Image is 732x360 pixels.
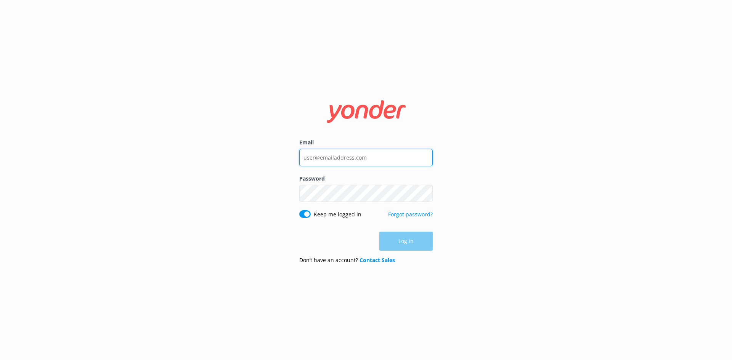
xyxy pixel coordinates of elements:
[360,256,395,264] a: Contact Sales
[417,186,433,201] button: Show password
[299,256,395,264] p: Don’t have an account?
[388,211,433,218] a: Forgot password?
[314,210,361,219] label: Keep me logged in
[299,138,433,147] label: Email
[299,174,433,183] label: Password
[299,149,433,166] input: user@emailaddress.com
